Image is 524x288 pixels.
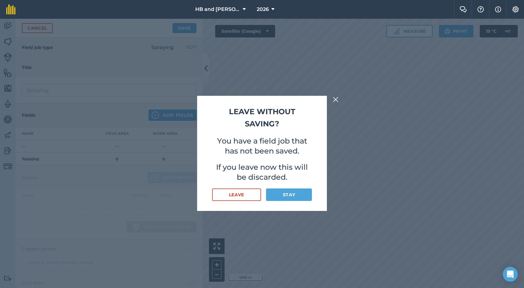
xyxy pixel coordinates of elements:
img: A cog icon [512,6,519,12]
button: Leave [212,188,261,201]
span: 2026 [257,6,269,13]
img: svg+xml;base64,PHN2ZyB4bWxucz0iaHR0cDovL3d3dy53My5vcmcvMjAwMC9zdmciIHdpZHRoPSIxNyIgaGVpZ2h0PSIxNy... [495,6,501,13]
img: svg+xml;base64,PHN2ZyB4bWxucz0iaHR0cDovL3d3dy53My5vcmcvMjAwMC9zdmciIHdpZHRoPSIyMiIgaGVpZ2h0PSIzMC... [333,96,338,103]
img: A question mark icon [477,6,484,12]
p: If you leave now this will be discarded. [212,162,312,182]
img: fieldmargin Logo [6,4,16,14]
p: You have a field job that has not been saved. [212,136,312,156]
h2: Leave without saving? [212,106,312,130]
span: HB and [PERSON_NAME] [195,6,240,13]
button: Stay [266,188,312,201]
div: Open Intercom Messenger [503,267,518,282]
img: Two speech bubbles overlapping with the left bubble in the forefront [459,6,467,12]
